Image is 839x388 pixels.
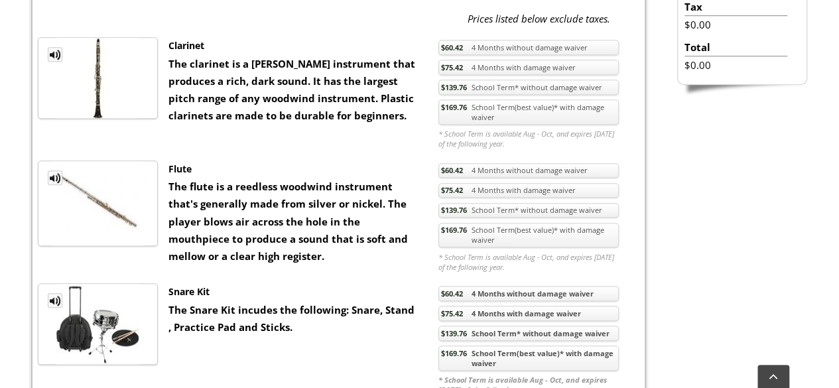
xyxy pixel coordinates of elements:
span: $139.76 [440,328,466,338]
a: $60.424 Months without damage waiver [438,40,619,55]
div: Flute [168,161,419,178]
a: $139.76School Term* without damage waiver [438,80,619,95]
img: th_1fc34dab4bdaff02a3697e89cb8f30dd_1334255010DKIT.jpg [56,284,139,364]
li: Total [684,38,787,56]
a: $60.424 Months without damage waiver [438,163,619,178]
span: $60.42 [440,289,462,298]
span: $169.76 [440,225,466,235]
span: $60.42 [440,165,462,175]
div: Snare Kit [168,283,419,300]
a: $75.424 Months with damage waiver [438,60,619,75]
span: $139.76 [440,82,466,92]
span: $169.76 [440,348,466,358]
a: $169.76School Term(best value)* with damage waiver [438,223,619,248]
li: $0.00 [684,56,787,74]
a: MP3 Clip [48,170,62,185]
a: $75.424 Months with damage waiver [438,306,619,321]
span: $139.76 [440,205,466,215]
span: $75.42 [440,62,462,72]
em: * School Term is available Aug - Oct, and expires [DATE] of the following year. [438,252,619,272]
strong: The Snare Kit incudes the following: Snare, Stand , Practice Pad and Sticks. [168,303,414,334]
img: th_1fc34dab4bdaff02a3697e89cb8f30dd_1328556165CLAR.jpg [56,38,139,118]
span: $75.42 [440,185,462,195]
img: sidebar-footer.png [677,85,807,97]
a: $75.424 Months with damage waiver [438,183,619,198]
span: $60.42 [440,42,462,52]
span: $75.42 [440,308,462,318]
a: MP3 Clip [48,47,62,62]
div: Clarinet [168,37,419,54]
strong: The clarinet is a [PERSON_NAME] instrument that produces a rich, dark sound. It has the largest p... [168,57,415,123]
em: Prices listed below exclude taxes. [468,12,610,25]
a: $169.76School Term(best value)* with damage waiver [438,99,619,125]
strong: The flute is a reedless woodwind instrument that's generally made from silver or nickel. The play... [168,180,407,263]
a: MP3 Clip [48,293,62,308]
a: $169.76School Term(best value)* with damage waiver [438,346,619,371]
li: $0.00 [684,16,787,33]
a: $60.424 Months without damage waiver [438,286,619,301]
a: $139.76School Term* without damage waiver [438,203,619,218]
img: th_1fc34dab4bdaff02a3697e89cb8f30dd_1334771667FluteTM.jpg [52,161,144,245]
em: * School Term is available Aug - Oct, and expires [DATE] of the following year. [438,129,619,149]
span: $169.76 [440,102,466,112]
a: $139.76School Term* without damage waiver [438,326,619,341]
